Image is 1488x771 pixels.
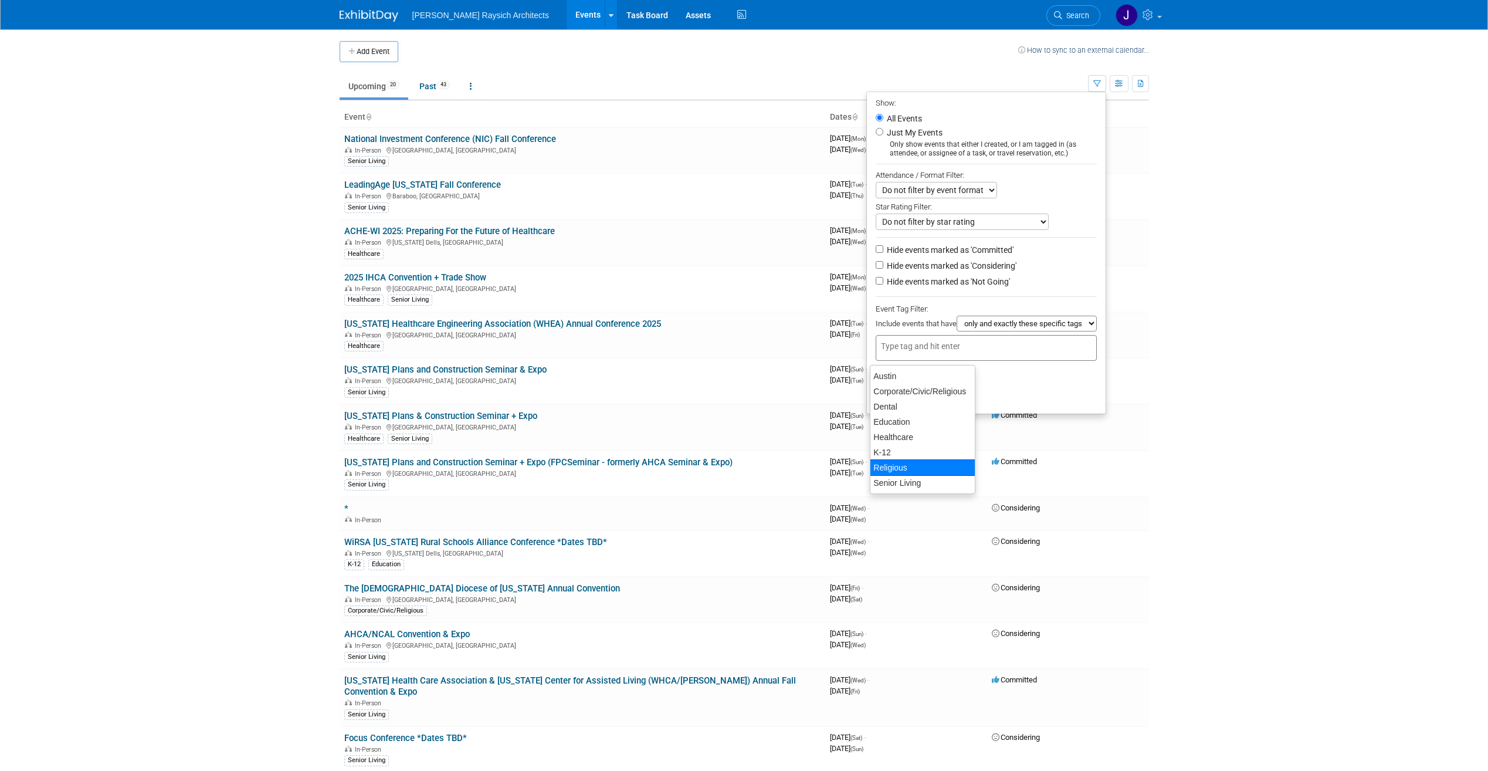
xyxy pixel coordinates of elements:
div: [GEOGRAPHIC_DATA], [GEOGRAPHIC_DATA] [344,640,821,650]
span: (Wed) [850,285,866,292]
a: Focus Conference *Dates TBD* [344,733,467,743]
span: In-Person [355,424,385,431]
span: (Tue) [850,377,863,384]
div: Attendance / Format Filter: [876,168,1097,182]
div: K-12 [870,445,975,460]
span: In-Person [355,377,385,385]
span: [DATE] [830,733,866,742]
span: (Wed) [850,147,866,153]
span: 43 [437,80,450,89]
span: [DATE] [830,468,863,477]
div: Healthcare [344,341,384,351]
span: [DATE] [830,594,862,603]
img: In-Person Event [345,516,352,522]
span: [DATE] [830,515,866,523]
span: Committed [992,457,1037,466]
div: Show: [876,95,1097,110]
div: [GEOGRAPHIC_DATA], [GEOGRAPHIC_DATA] [344,376,821,385]
span: [DATE] [830,376,863,384]
div: Senior Living [388,295,432,305]
span: In-Person [355,470,385,478]
span: [DATE] [830,330,860,339]
span: (Sun) [850,366,863,373]
span: (Wed) [850,677,866,684]
span: (Wed) [850,239,866,245]
label: Hide events marked as 'Considering' [884,260,1016,272]
a: 2025 IHCA Convention + Trade Show [344,272,486,283]
div: Event Tag Filter: [876,302,1097,316]
span: (Wed) [850,539,866,545]
a: How to sync to an external calendar... [1018,46,1149,55]
a: ACHE-WI 2025: Preparing For the Future of Healthcare [344,226,555,236]
span: [DATE] [830,180,867,188]
span: (Fri) [850,585,860,591]
span: [DATE] [830,319,867,327]
span: In-Person [355,746,385,753]
span: (Fri) [850,688,860,695]
img: In-Person Event [345,332,352,337]
div: Religious [870,459,976,476]
span: [DATE] [830,537,869,546]
span: (Wed) [850,516,866,523]
span: - [865,411,867,420]
div: Baraboo, [GEOGRAPHIC_DATA] [344,191,821,200]
span: (Tue) [850,424,863,430]
span: Considering [992,583,1040,592]
img: In-Person Event [345,147,352,153]
span: [DATE] [830,548,866,557]
span: [DATE] [830,675,869,684]
img: Jenna Hammer [1116,4,1138,26]
img: In-Person Event [345,377,352,383]
span: In-Person [355,192,385,200]
div: Dental [870,399,975,414]
span: - [867,675,869,684]
div: Corporate/Civic/Religious [870,384,975,399]
a: Sort by Start Date [852,112,857,121]
span: [DATE] [830,744,863,753]
div: Senior Living [344,479,389,490]
span: In-Person [355,332,385,339]
div: [US_STATE] Dells, [GEOGRAPHIC_DATA] [344,237,821,246]
span: In-Person [355,699,385,707]
span: (Mon) [850,136,866,142]
img: In-Person Event [345,424,352,430]
label: Hide events marked as 'Committed' [884,244,1014,256]
a: Upcoming20 [340,75,408,97]
span: [DATE] [830,687,860,695]
span: (Sat) [850,735,862,741]
span: Considering [992,503,1040,512]
span: (Wed) [850,550,866,556]
div: Corporate/Civic/Religious [344,606,427,616]
img: In-Person Event [345,239,352,245]
span: (Sun) [850,412,863,419]
div: [GEOGRAPHIC_DATA], [GEOGRAPHIC_DATA] [344,330,821,339]
a: National Investment Conference (NIC) Fall Conference [344,134,556,144]
div: Senior Living [344,755,389,766]
span: [PERSON_NAME] Raysich Architects [412,11,549,20]
div: [GEOGRAPHIC_DATA], [GEOGRAPHIC_DATA] [344,283,821,293]
div: Austin [870,368,975,384]
a: [US_STATE] Plans & Construction Seminar + Expo [344,411,537,421]
a: The [DEMOGRAPHIC_DATA] Diocese of [US_STATE] Annual Convention [344,583,620,594]
span: (Tue) [850,320,863,327]
span: In-Person [355,285,385,293]
input: Type tag and hit enter [881,340,975,352]
span: Search [1062,11,1089,20]
span: - [865,457,867,466]
span: (Tue) [850,181,863,188]
img: In-Person Event [345,192,352,198]
img: In-Person Event [345,596,352,602]
img: In-Person Event [345,550,352,556]
span: Considering [992,537,1040,546]
span: [DATE] [830,457,867,466]
span: [DATE] [830,503,869,512]
span: [DATE] [830,237,866,246]
span: [DATE] [830,226,869,235]
span: [DATE] [830,134,869,143]
img: In-Person Event [345,642,352,648]
span: [DATE] [830,411,867,420]
div: Senior Living [344,387,389,398]
a: Sort by Event Name [365,112,371,121]
span: [DATE] [830,283,866,292]
span: - [865,319,867,327]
